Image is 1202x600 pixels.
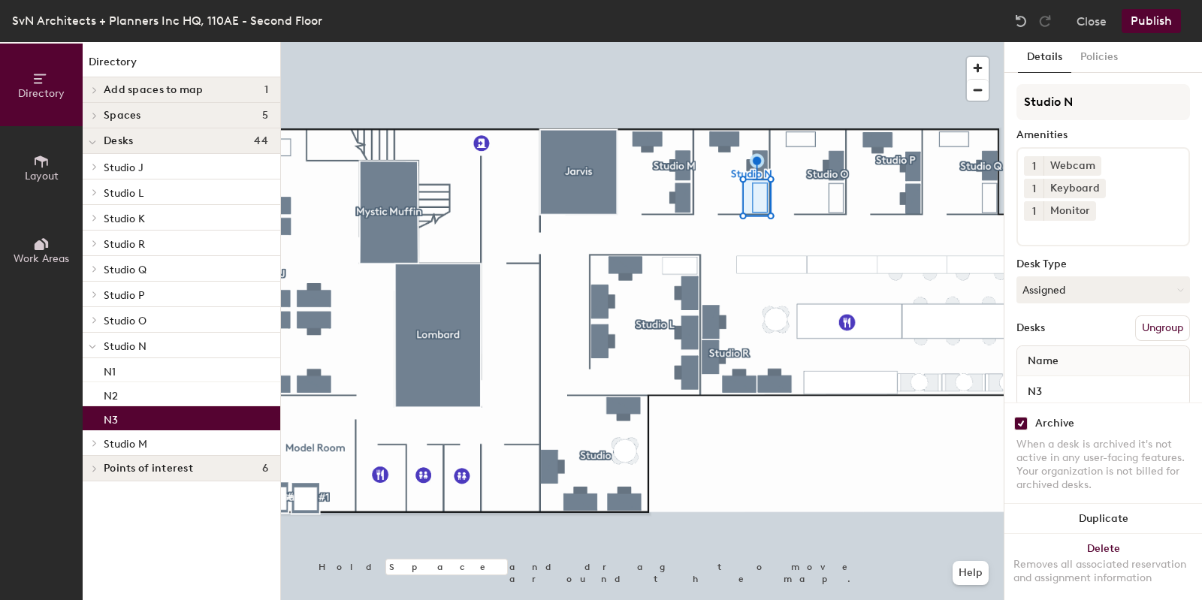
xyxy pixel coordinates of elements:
[104,135,133,147] span: Desks
[1035,418,1074,430] div: Archive
[1043,156,1101,176] div: Webcam
[1016,276,1190,303] button: Assigned
[262,110,268,122] span: 5
[1032,158,1036,174] span: 1
[1135,315,1190,341] button: Ungroup
[262,463,268,475] span: 6
[104,409,118,427] p: N3
[254,135,268,147] span: 44
[1016,438,1190,492] div: When a desk is archived it's not active in any user-facing features. Your organization is not bil...
[1024,201,1043,221] button: 1
[104,438,147,451] span: Studio M
[1043,201,1096,221] div: Monitor
[1037,14,1053,29] img: Redo
[953,561,989,585] button: Help
[104,361,116,378] p: N1
[264,84,268,96] span: 1
[1013,14,1028,29] img: Undo
[104,463,193,475] span: Points of interest
[1024,156,1043,176] button: 1
[1018,42,1071,73] button: Details
[1013,558,1193,585] div: Removes all associated reservation and assignment information
[1020,348,1066,375] span: Name
[104,385,118,403] p: N2
[104,340,146,353] span: Studio N
[104,110,141,122] span: Spaces
[104,84,204,96] span: Add spaces to map
[14,252,69,265] span: Work Areas
[104,238,145,251] span: Studio R
[1077,9,1107,33] button: Close
[1004,534,1202,600] button: DeleteRemoves all associated reservation and assignment information
[104,187,143,200] span: Studio L
[1016,258,1190,270] div: Desk Type
[12,11,322,30] div: SvN Architects + Planners Inc HQ, 110AE - Second Floor
[18,87,65,100] span: Directory
[104,289,144,302] span: Studio P
[1024,179,1043,198] button: 1
[1004,504,1202,534] button: Duplicate
[1071,42,1127,73] button: Policies
[1032,181,1036,197] span: 1
[104,264,146,276] span: Studio Q
[1043,179,1106,198] div: Keyboard
[1122,9,1181,33] button: Publish
[25,170,59,182] span: Layout
[1016,129,1190,141] div: Amenities
[104,315,146,327] span: Studio O
[1020,381,1186,402] input: Unnamed desk
[1016,322,1045,334] div: Desks
[83,54,280,77] h1: Directory
[104,213,145,225] span: Studio K
[1032,204,1036,219] span: 1
[104,161,143,174] span: Studio J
